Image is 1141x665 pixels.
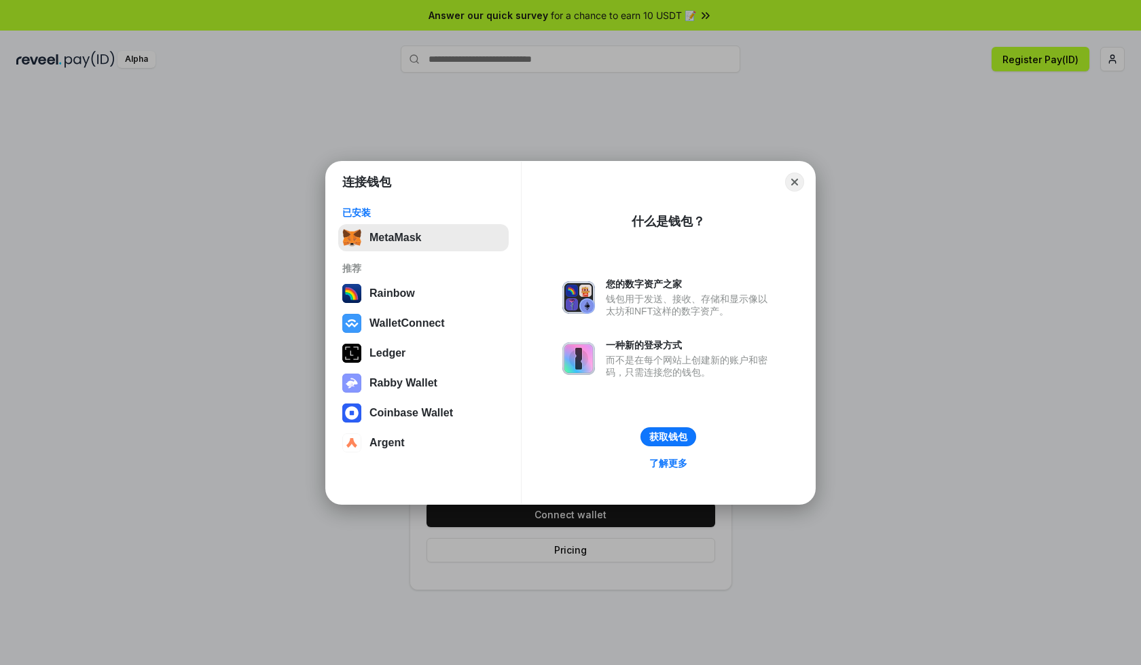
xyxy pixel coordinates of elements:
[785,173,804,192] button: Close
[342,174,391,190] h1: 连接钱包
[369,437,405,449] div: Argent
[606,339,774,351] div: 一种新的登录方式
[369,347,405,359] div: Ledger
[606,354,774,378] div: 而不是在每个网站上创建新的账户和密码，只需连接您的钱包。
[369,232,421,244] div: MetaMask
[342,314,361,333] img: svg+xml,%3Csvg%20width%3D%2228%22%20height%3D%2228%22%20viewBox%3D%220%200%2028%2028%22%20fill%3D...
[342,262,505,274] div: 推荐
[641,454,695,472] a: 了解更多
[632,213,705,230] div: 什么是钱包？
[338,370,509,397] button: Rabby Wallet
[338,280,509,307] button: Rainbow
[606,278,774,290] div: 您的数字资产之家
[369,377,437,389] div: Rabby Wallet
[369,287,415,300] div: Rainbow
[338,340,509,367] button: Ledger
[342,228,361,247] img: svg+xml,%3Csvg%20fill%3D%22none%22%20height%3D%2233%22%20viewBox%3D%220%200%2035%2033%22%20width%...
[338,310,509,337] button: WalletConnect
[342,344,361,363] img: svg+xml,%3Csvg%20xmlns%3D%22http%3A%2F%2Fwww.w3.org%2F2000%2Fsvg%22%20width%3D%2228%22%20height%3...
[640,427,696,446] button: 获取钱包
[342,206,505,219] div: 已安装
[342,374,361,393] img: svg+xml,%3Csvg%20xmlns%3D%22http%3A%2F%2Fwww.w3.org%2F2000%2Fsvg%22%20fill%3D%22none%22%20viewBox...
[562,342,595,375] img: svg+xml,%3Csvg%20xmlns%3D%22http%3A%2F%2Fwww.w3.org%2F2000%2Fsvg%22%20fill%3D%22none%22%20viewBox...
[342,433,361,452] img: svg+xml,%3Csvg%20width%3D%2228%22%20height%3D%2228%22%20viewBox%3D%220%200%2028%2028%22%20fill%3D...
[342,403,361,423] img: svg+xml,%3Csvg%20width%3D%2228%22%20height%3D%2228%22%20viewBox%3D%220%200%2028%2028%22%20fill%3D...
[369,407,453,419] div: Coinbase Wallet
[606,293,774,317] div: 钱包用于发送、接收、存储和显示像以太坊和NFT这样的数字资产。
[338,399,509,427] button: Coinbase Wallet
[342,284,361,303] img: svg+xml,%3Csvg%20width%3D%22120%22%20height%3D%22120%22%20viewBox%3D%220%200%20120%20120%22%20fil...
[338,224,509,251] button: MetaMask
[562,281,595,314] img: svg+xml,%3Csvg%20xmlns%3D%22http%3A%2F%2Fwww.w3.org%2F2000%2Fsvg%22%20fill%3D%22none%22%20viewBox...
[369,317,445,329] div: WalletConnect
[338,429,509,456] button: Argent
[649,457,687,469] div: 了解更多
[649,431,687,443] div: 获取钱包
